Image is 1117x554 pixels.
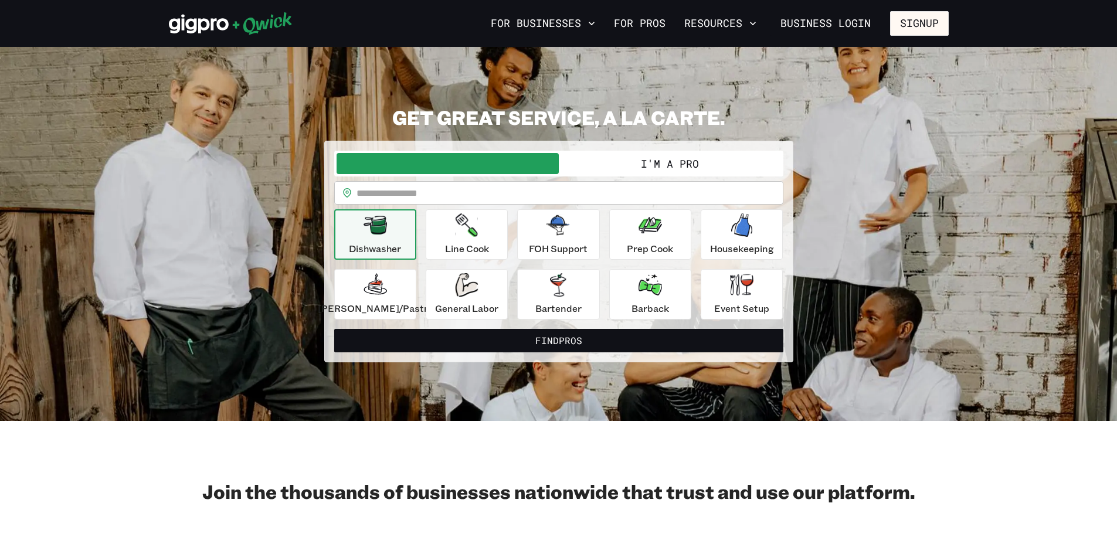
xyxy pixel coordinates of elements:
p: Barback [632,301,669,315]
button: Line Cook [426,209,508,260]
a: For Pros [609,13,670,33]
h2: Join the thousands of businesses nationwide that trust and use our platform. [169,480,949,503]
button: Prep Cook [609,209,691,260]
p: Line Cook [445,242,489,256]
p: Prep Cook [627,242,673,256]
p: General Labor [435,301,498,315]
button: FOH Support [517,209,599,260]
p: Bartender [535,301,582,315]
p: Event Setup [714,301,769,315]
button: Resources [680,13,761,33]
button: For Businesses [486,13,600,33]
button: General Labor [426,269,508,320]
h2: GET GREAT SERVICE, A LA CARTE. [324,106,793,129]
button: Housekeeping [701,209,783,260]
p: Dishwasher [349,242,401,256]
p: Housekeeping [710,242,774,256]
button: Signup [890,11,949,36]
button: FindPros [334,329,783,352]
button: I'm a Pro [559,153,781,174]
button: [PERSON_NAME]/Pastry [334,269,416,320]
p: FOH Support [529,242,588,256]
a: Business Login [770,11,881,36]
button: Barback [609,269,691,320]
button: Dishwasher [334,209,416,260]
button: Event Setup [701,269,783,320]
p: [PERSON_NAME]/Pastry [318,301,433,315]
button: I'm a Business [337,153,559,174]
button: Bartender [517,269,599,320]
